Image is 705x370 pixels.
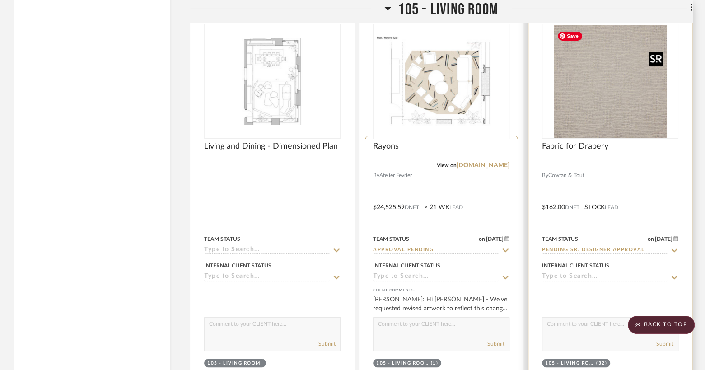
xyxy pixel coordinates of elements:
[457,162,509,169] a: [DOMAIN_NAME]
[558,32,582,41] span: Save
[373,295,509,313] div: [PERSON_NAME]: Hi [PERSON_NAME] - We've requested revised artwork to reflect this change and will...
[542,171,548,180] span: By
[437,163,457,168] span: View on
[373,246,499,255] input: Type to Search…
[542,24,678,138] div: 0
[207,360,261,367] div: 105 - LIVING ROOM
[318,340,336,348] button: Submit
[204,246,330,255] input: Type to Search…
[542,141,608,151] span: Fabric for Drapery
[373,141,399,151] span: Rayons
[545,360,594,367] div: 105 - LIVING ROOM
[376,360,429,367] div: 105 - LIVING ROOM
[656,340,673,348] button: Submit
[205,38,340,125] img: Living and Dining - Dimensioned Plan
[542,273,668,281] input: Type to Search…
[204,235,240,243] div: Team Status
[373,171,379,180] span: By
[542,246,668,255] input: Type to Search…
[205,24,340,138] div: 0
[485,236,504,242] span: [DATE]
[379,171,412,180] span: Atelier Fevrier
[373,235,409,243] div: Team Status
[596,360,607,367] div: (32)
[204,273,330,281] input: Type to Search…
[487,340,504,348] button: Submit
[548,171,584,180] span: Cowtan & Tout
[204,141,338,151] span: Living and Dining - Dimensioned Plan
[479,236,485,242] span: on
[374,24,509,138] div: 0
[373,262,440,270] div: Internal Client Status
[204,262,271,270] div: Internal Client Status
[554,25,667,138] img: Fabric for Drapery
[374,33,509,129] img: Rayons
[628,316,695,334] scroll-to-top-button: BACK TO TOP
[373,273,499,281] input: Type to Search…
[542,235,578,243] div: Team Status
[654,236,673,242] span: [DATE]
[431,360,439,367] div: (1)
[542,262,609,270] div: Internal Client Status
[648,236,654,242] span: on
